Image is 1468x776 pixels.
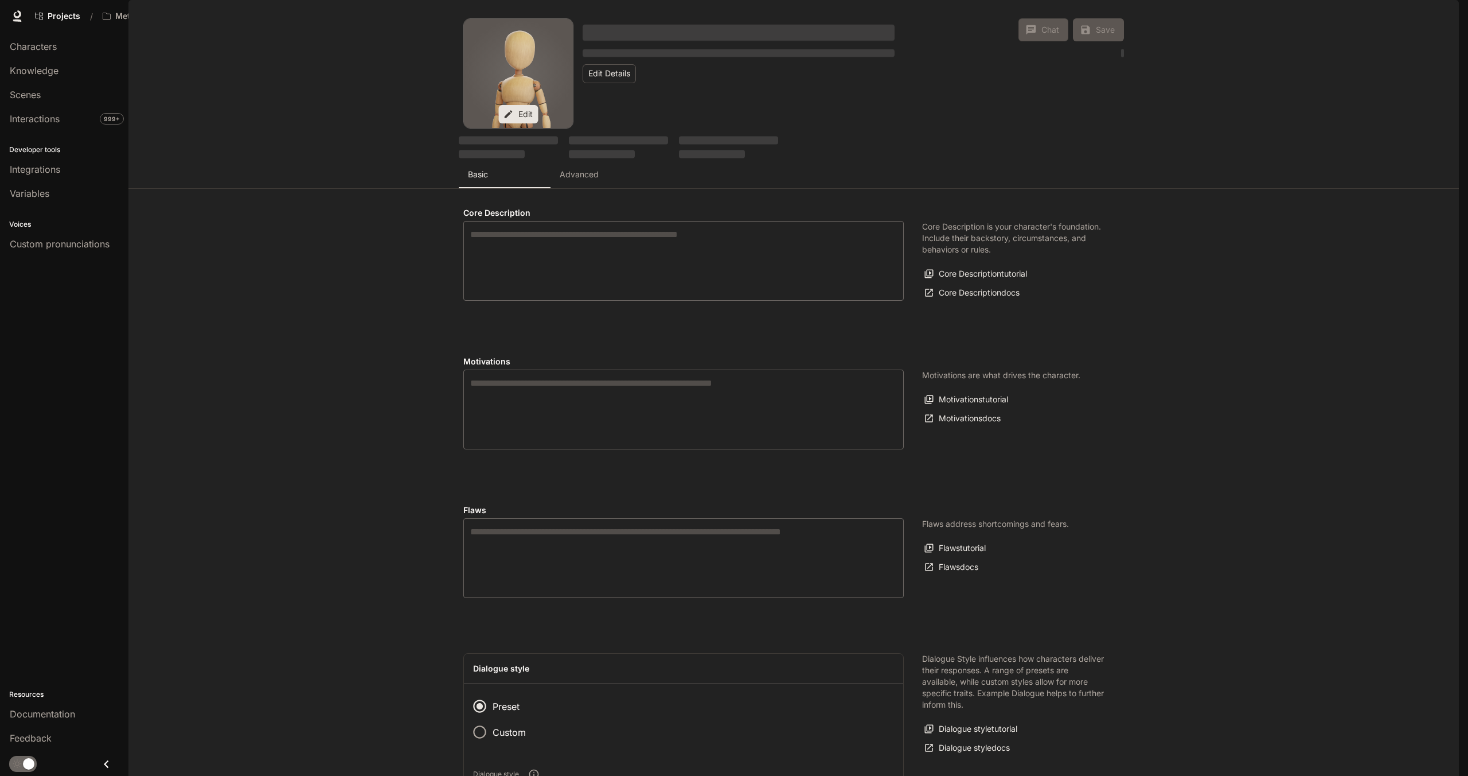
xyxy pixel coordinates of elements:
a: Dialogue styledocs [922,739,1013,758]
button: Motivationstutorial [922,390,1011,409]
button: Open character details dialog [583,46,895,60]
button: Open character avatar dialog [464,19,573,128]
div: Flaws [463,518,904,598]
p: Flaws address shortcomings and fears. [922,518,1069,530]
p: Core Description is your character's foundation. Include their backstory, circumstances, and beha... [922,221,1106,255]
a: Flawsdocs [922,558,981,577]
h4: Flaws [463,505,904,516]
span: Projects [48,11,80,21]
button: Edit [499,105,538,124]
div: Avatar image [464,19,573,128]
div: Dialogue style type [473,693,535,746]
p: Advanced [560,169,599,180]
p: Basic [468,169,488,180]
span: Custom [493,725,526,739]
button: Dialogue styletutorial [922,720,1020,739]
a: Core Descriptiondocs [922,284,1022,302]
p: MetalityVerse [115,11,169,21]
p: Dialogue Style influences how characters deliver their responses. A range of presets are availabl... [922,653,1106,711]
button: Core Descriptiontutorial [922,265,1030,284]
div: label [463,221,904,301]
p: Motivations are what drives the character. [922,370,1080,381]
button: All workspaces [97,5,187,28]
div: / [85,10,97,22]
button: Open character details dialog [583,18,895,46]
button: Edit Details [583,64,636,83]
h4: Core Description [463,207,904,219]
button: Flawstutorial [922,539,989,558]
span: Preset [493,700,520,713]
a: Go to projects [30,5,85,28]
h4: Dialogue style [473,663,894,674]
a: Motivationsdocs [922,409,1004,428]
h4: Motivations [463,356,904,367]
